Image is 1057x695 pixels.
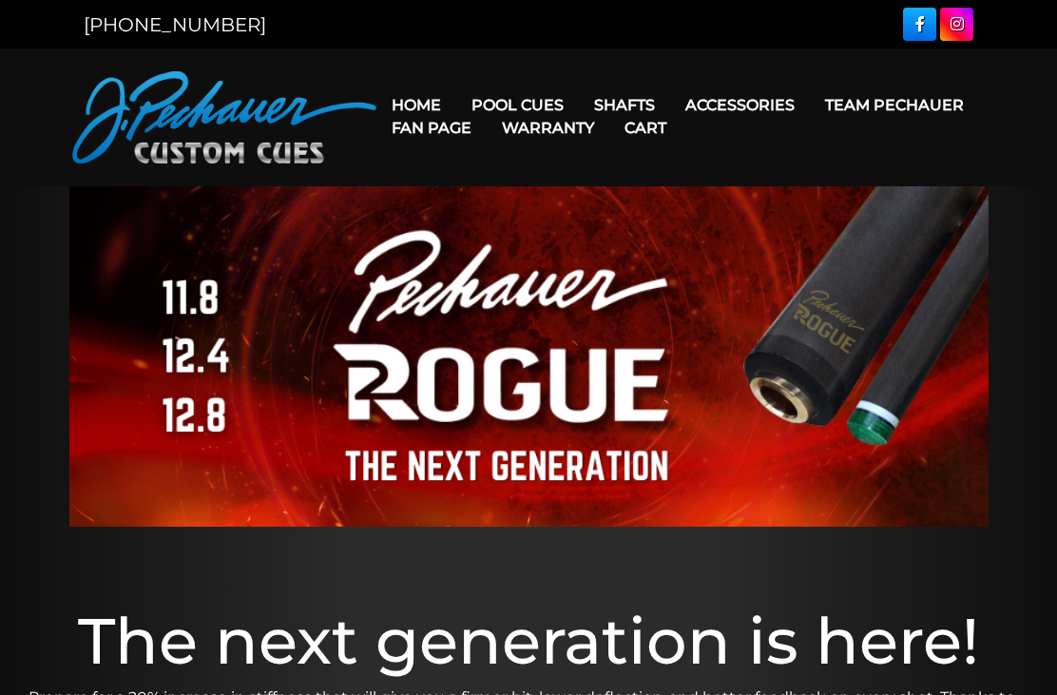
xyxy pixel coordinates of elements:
img: Pechauer Custom Cues [72,71,376,164]
h1: The next generation is here! [29,603,1028,679]
a: Warranty [487,104,609,152]
a: Team Pechauer [810,81,979,129]
a: Pool Cues [456,81,579,129]
a: Cart [609,104,682,152]
a: [PHONE_NUMBER] [84,13,266,36]
a: Fan Page [376,104,487,152]
a: Shafts [579,81,670,129]
a: Home [376,81,456,129]
a: Accessories [670,81,810,129]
